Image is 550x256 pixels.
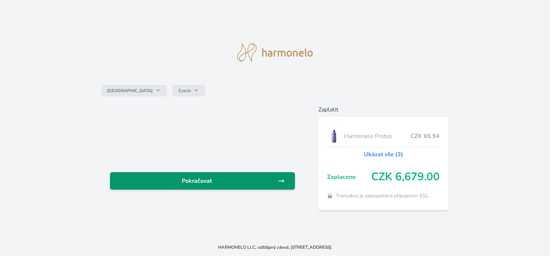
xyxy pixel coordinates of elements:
span: Czech [178,88,191,94]
span: Pokračovat [116,177,278,185]
a: Ukázat vše (3) [364,150,403,159]
span: [GEOGRAPHIC_DATA] [107,88,153,94]
button: [GEOGRAPHIC_DATA] [101,85,167,97]
button: Czech [173,85,205,97]
img: CLEAN_PROBIO_se_stinem_x-lo.jpg [327,127,341,145]
span: Transakce je zabezpečena připojením SSL [336,192,429,200]
a: Pokračovat [110,172,295,190]
span: CZK 6,679.00 [372,170,440,184]
h6: Zaplatit [318,105,448,114]
img: logo.svg [237,43,313,62]
span: Zaplaceno [327,173,371,181]
span: Harmonelo Probio [344,132,410,141]
span: CZK 65.94 [411,132,440,141]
